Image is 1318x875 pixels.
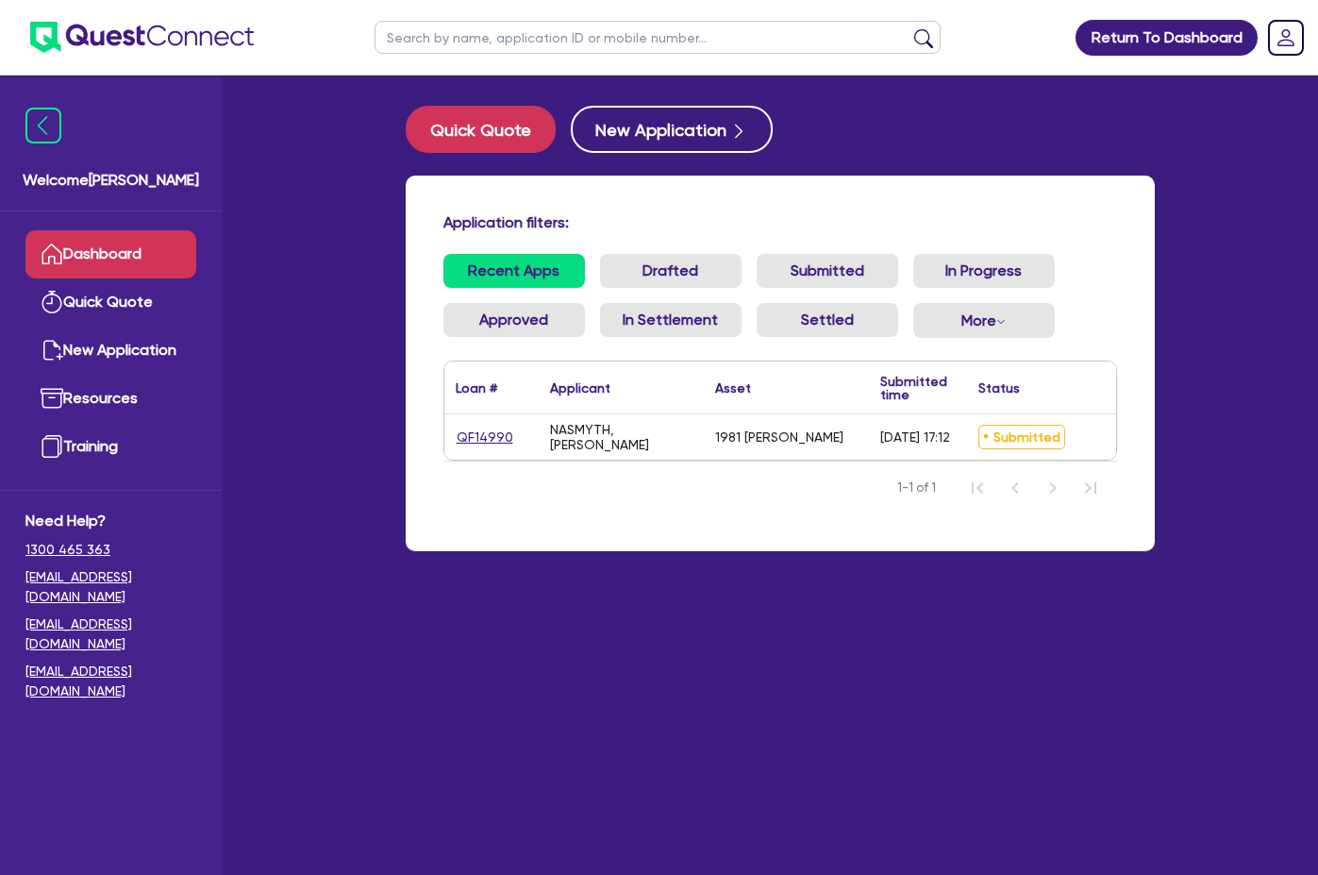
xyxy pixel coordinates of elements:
a: Quick Quote [25,278,196,327]
tcxspan: Call 1300 465 363 via 3CX [25,542,110,557]
button: Previous Page [996,469,1034,507]
input: Search by name, application ID or mobile number... [375,21,941,54]
span: Submitted [978,425,1065,449]
span: Need Help? [25,510,196,532]
button: Dropdown toggle [913,303,1055,338]
a: In Progress [913,254,1055,288]
img: quest-connect-logo-blue [30,22,254,53]
a: Recent Apps [443,254,585,288]
img: quick-quote [41,291,63,313]
div: Status [978,381,1020,395]
a: [EMAIL_ADDRESS][DOMAIN_NAME] [25,614,196,654]
img: resources [41,387,63,410]
a: New Application [25,327,196,375]
img: training [41,435,63,458]
div: Applicant [550,381,610,395]
a: Approved [443,303,585,337]
a: Dashboard [25,230,196,278]
h4: Application filters: [443,213,1117,231]
div: [DATE] 17:12 [880,429,950,445]
div: Submitted time [880,375,947,401]
div: NASMYTH, [PERSON_NAME] [550,422,692,452]
div: Loan # [456,381,497,395]
a: Drafted [600,254,742,288]
span: Welcome [PERSON_NAME] [23,169,199,192]
span: 1-1 of 1 [897,479,936,497]
a: Settled [757,303,898,337]
div: Asset [715,381,751,395]
a: In Settlement [600,303,742,337]
a: Return To Dashboard [1076,20,1258,56]
button: Next Page [1034,469,1072,507]
img: icon-menu-close [25,108,61,143]
a: Training [25,423,196,471]
a: [EMAIL_ADDRESS][DOMAIN_NAME] [25,567,196,607]
a: Submitted [757,254,898,288]
button: New Application [571,106,773,153]
button: First Page [959,469,996,507]
button: Last Page [1072,469,1109,507]
a: Quick Quote [406,106,571,153]
button: Quick Quote [406,106,556,153]
a: [EMAIL_ADDRESS][DOMAIN_NAME] [25,662,196,701]
a: Resources [25,375,196,423]
div: 1981 [PERSON_NAME] [715,429,843,445]
img: new-application [41,339,63,362]
a: Dropdown toggle [1261,13,1310,62]
a: QF14990 [456,427,514,448]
